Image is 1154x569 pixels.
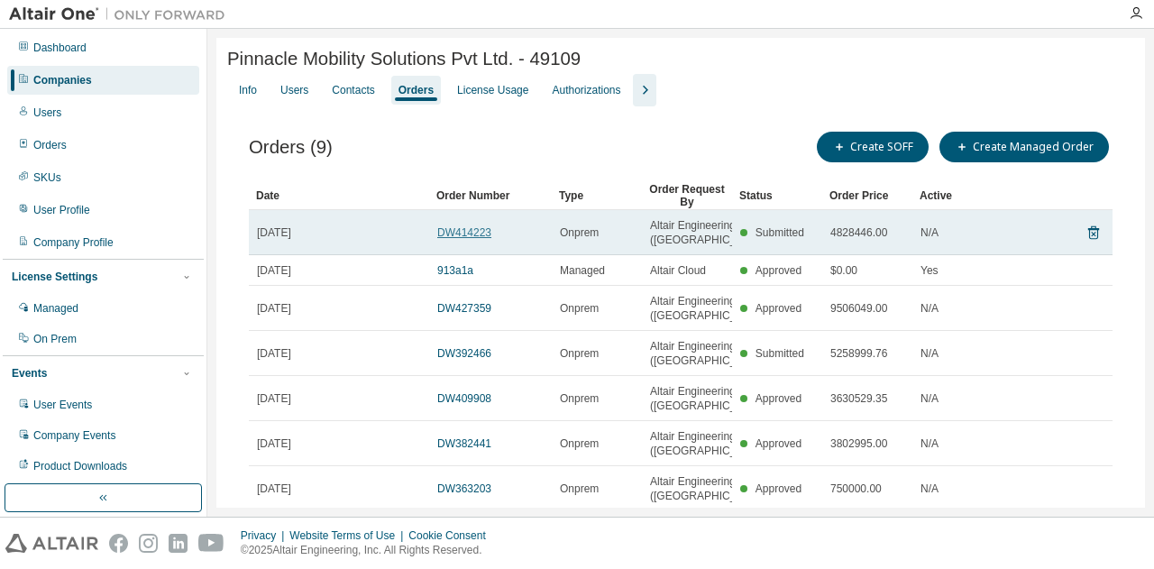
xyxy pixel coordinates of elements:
span: [DATE] [257,482,291,496]
div: User Events [33,398,92,412]
div: On Prem [33,332,77,346]
div: Info [239,83,257,97]
span: Approved [756,302,801,315]
span: Submitted [756,347,804,360]
img: Altair One [9,5,234,23]
span: Managed [560,263,605,278]
span: 9506049.00 [830,301,887,316]
div: Type [559,181,635,210]
a: DW382441 [437,437,491,450]
span: Altair Engineering ([GEOGRAPHIC_DATA]) [650,218,770,247]
a: DW392466 [437,347,491,360]
span: [DATE] [257,436,291,451]
div: Status [739,181,815,210]
a: DW414223 [437,226,491,239]
span: 3630529.35 [830,391,887,406]
div: Company Events [33,428,115,443]
div: Website Terms of Use [289,528,408,543]
div: Date [256,181,422,210]
div: Order Number [436,181,545,210]
div: Users [280,83,308,97]
a: DW427359 [437,302,491,315]
span: Onprem [560,391,599,406]
div: Order Request By [649,181,725,210]
div: License Usage [457,83,528,97]
div: Order Price [829,181,905,210]
img: linkedin.svg [169,534,188,553]
div: Dashboard [33,41,87,55]
span: Onprem [560,225,599,240]
span: Altair Engineering ([GEOGRAPHIC_DATA]) [650,384,770,413]
span: Yes [920,263,939,278]
a: DW363203 [437,482,491,495]
div: SKUs [33,170,61,185]
div: Contacts [332,83,374,97]
span: 750000.00 [830,482,882,496]
div: Users [33,106,61,120]
div: Authorizations [552,83,620,97]
span: Approved [756,264,801,277]
span: N/A [920,346,939,361]
span: [DATE] [257,301,291,316]
button: Create Managed Order [939,132,1109,162]
div: Orders [33,138,67,152]
div: User Profile [33,203,90,217]
div: Cookie Consent [408,528,496,543]
span: Onprem [560,482,599,496]
span: Submitted [756,226,804,239]
div: Active [920,181,995,210]
img: altair_logo.svg [5,534,98,553]
span: Altair Engineering ([GEOGRAPHIC_DATA]) [650,474,770,503]
button: Create SOFF [817,132,929,162]
p: © 2025 Altair Engineering, Inc. All Rights Reserved. [241,543,497,558]
img: youtube.svg [198,534,224,553]
span: N/A [920,391,939,406]
span: Altair Engineering ([GEOGRAPHIC_DATA]) [650,339,770,368]
span: N/A [920,225,939,240]
div: Privacy [241,528,289,543]
span: Pinnacle Mobility Solutions Pvt Ltd. - 49109 [227,49,581,69]
span: Orders (9) [249,137,333,158]
span: Altair Engineering ([GEOGRAPHIC_DATA]) [650,294,770,323]
span: Altair Cloud [650,263,706,278]
div: Managed [33,301,78,316]
span: [DATE] [257,263,291,278]
div: Company Profile [33,235,114,250]
span: [DATE] [257,225,291,240]
a: DW409908 [437,392,491,405]
div: Companies [33,73,92,87]
div: Events [12,366,47,381]
span: N/A [920,482,939,496]
a: 913a1a [437,264,473,277]
span: 4828446.00 [830,225,887,240]
span: 5258999.76 [830,346,887,361]
span: [DATE] [257,391,291,406]
span: $0.00 [830,263,857,278]
span: N/A [920,301,939,316]
img: instagram.svg [139,534,158,553]
span: Altair Engineering ([GEOGRAPHIC_DATA]) [650,429,770,458]
span: Approved [756,392,801,405]
span: Onprem [560,301,599,316]
div: Product Downloads [33,459,127,473]
div: License Settings [12,270,97,284]
span: Onprem [560,346,599,361]
span: Onprem [560,436,599,451]
div: Orders [398,83,434,97]
span: N/A [920,436,939,451]
span: 3802995.00 [830,436,887,451]
span: Approved [756,482,801,495]
span: [DATE] [257,346,291,361]
span: Approved [756,437,801,450]
img: facebook.svg [109,534,128,553]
